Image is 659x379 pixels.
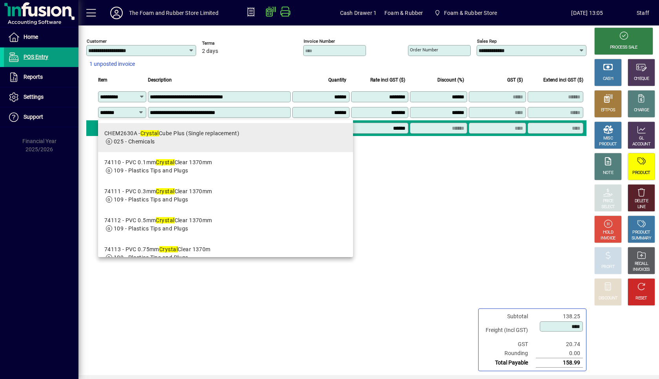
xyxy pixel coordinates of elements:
[156,188,174,194] em: Crystal
[632,236,651,241] div: SUMMARY
[639,136,644,141] div: GL
[635,296,647,301] div: RESET
[104,129,239,138] div: CHEM2630A - Cube Plus (Single replacement)
[104,245,211,254] div: 74113 - PVC 0.75mm Clear 1370m
[104,216,212,225] div: 74112 - PVC 0.5mm Clear 1370mm
[114,225,188,232] span: 109 - Plastics Tips and Plugs
[637,204,645,210] div: LINE
[601,107,615,113] div: EFTPOS
[444,7,497,19] span: Foam & Rubber Store
[114,196,188,203] span: 109 - Plastics Tips and Plugs
[114,138,155,145] span: 025 - Chemicals
[601,204,615,210] div: SELECT
[632,141,650,147] div: ACCOUNT
[98,152,353,181] mat-option: 74110 - PVC 0.1mm Crystal Clear 1370mm
[507,76,523,84] span: GST ($)
[114,254,188,261] span: 109 - Plastics Tips and Plugs
[635,261,648,267] div: RECALL
[156,217,174,223] em: Crystal
[4,107,78,127] a: Support
[599,141,617,147] div: PRODUCT
[202,48,218,54] span: 2 days
[482,358,536,368] td: Total Payable
[431,6,500,20] span: Foam & Rubber Store
[482,312,536,321] td: Subtotal
[24,34,38,40] span: Home
[410,47,438,53] mat-label: Order number
[156,159,174,165] em: Crystal
[24,114,43,120] span: Support
[482,349,536,358] td: Rounding
[603,230,613,236] div: HOLD
[610,45,637,51] div: PROCESS SALE
[98,210,353,239] mat-option: 74112 - PVC 0.5mm Crystal Clear 1370mm
[477,38,497,44] mat-label: Sales rep
[536,349,583,358] td: 0.00
[4,27,78,47] a: Home
[4,87,78,107] a: Settings
[24,54,48,60] span: POS Entry
[482,321,536,340] td: Freight (Incl GST)
[637,7,649,19] div: Staff
[635,198,648,204] div: DELETE
[632,170,650,176] div: PRODUCT
[89,60,135,68] span: 1 unposted invoice
[98,76,107,84] span: Item
[129,7,218,19] div: The Foam and Rubber Store Limited
[104,187,212,196] div: 74111 - PVC 0.3mm Clear 1370mm
[98,239,353,268] mat-option: 74113 - PVC 0.75mm Crystal Clear 1370m
[603,76,613,82] div: CASH
[202,41,249,46] span: Terms
[538,7,637,19] span: [DATE] 13:05
[87,38,107,44] mat-label: Customer
[4,67,78,87] a: Reports
[86,57,138,71] button: 1 unposted invoice
[603,170,613,176] div: NOTE
[603,198,613,204] div: PRICE
[599,296,617,301] div: DISCOUNT
[601,236,615,241] div: INVOICE
[632,230,650,236] div: PRODUCT
[340,7,377,19] span: Cash Drawer 1
[148,76,172,84] span: Description
[328,76,346,84] span: Quantity
[140,130,159,136] em: Crystal
[104,6,129,20] button: Profile
[633,267,650,273] div: INVOICES
[98,181,353,210] mat-option: 74111 - PVC 0.3mm Crystal Clear 1370mm
[98,123,353,152] mat-option: CHEM2630A - Crystal Cube Plus (Single replacement)
[603,136,613,141] div: MISC
[304,38,335,44] mat-label: Invoice number
[634,76,649,82] div: CHEQUE
[24,94,44,100] span: Settings
[536,358,583,368] td: 158.99
[601,264,615,270] div: PROFIT
[384,7,423,19] span: Foam & Rubber
[104,158,212,167] div: 74110 - PVC 0.1mm Clear 1370mm
[634,107,649,113] div: CHARGE
[536,340,583,349] td: 20.74
[437,76,464,84] span: Discount (%)
[482,340,536,349] td: GST
[114,167,188,174] span: 109 - Plastics Tips and Plugs
[370,76,405,84] span: Rate incl GST ($)
[24,74,43,80] span: Reports
[543,76,583,84] span: Extend incl GST ($)
[159,246,178,252] em: Crystal
[536,312,583,321] td: 138.25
